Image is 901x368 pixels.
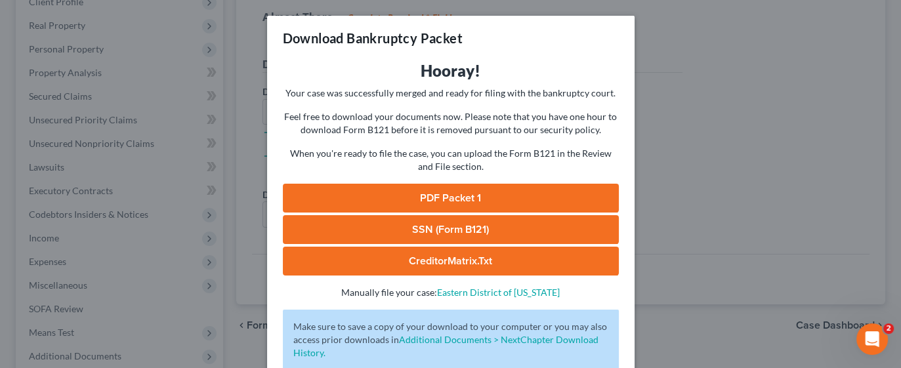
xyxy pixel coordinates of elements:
a: Eastern District of [US_STATE] [437,287,560,298]
p: Feel free to download your documents now. Please note that you have one hour to download Form B12... [283,110,619,136]
p: Your case was successfully merged and ready for filing with the bankruptcy court. [283,87,619,100]
p: Manually file your case: [283,286,619,299]
a: PDF Packet 1 [283,184,619,213]
a: SSN (Form B121) [283,215,619,244]
p: Make sure to save a copy of your download to your computer or you may also access prior downloads in [293,320,608,359]
p: When you're ready to file the case, you can upload the Form B121 in the Review and File section. [283,147,619,173]
iframe: Intercom live chat [856,323,888,355]
a: CreditorMatrix.txt [283,247,619,276]
span: 2 [883,323,894,334]
h3: Download Bankruptcy Packet [283,29,463,47]
h3: Hooray! [283,60,619,81]
a: Additional Documents > NextChapter Download History. [293,334,598,358]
